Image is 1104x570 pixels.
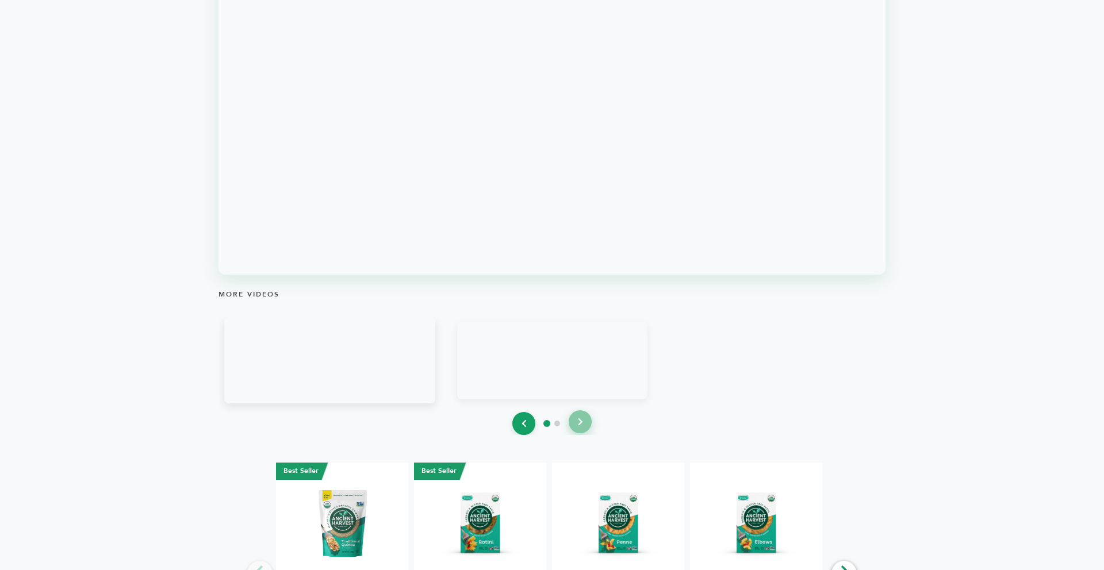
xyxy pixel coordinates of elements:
img: Ancient Harvest Organic Corn, Brown Rice & Quinoa Pasta Elbows 12 units per case 8.0 oz [715,482,798,565]
img: Ancient Harvest Organic Corn, Brown Rice & Quinoa Pasta Spaghetti 12 units per case 8.0 oz [828,496,960,550]
h4: More Videos [218,289,885,309]
img: Ancient Harvest Organic Corn, Brown Rice & Quinoa Pasta Rotini 12 units per case 8.0 oz [439,482,522,565]
img: Ancient Harvest Organic Corn, Brown Rice & Quinoa Pasta Penne 12 units per case 9.6 oz [577,482,660,565]
img: Ancient Harvest Organic Traditional Quinoa 6 units per case 27.0 oz [301,482,384,564]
